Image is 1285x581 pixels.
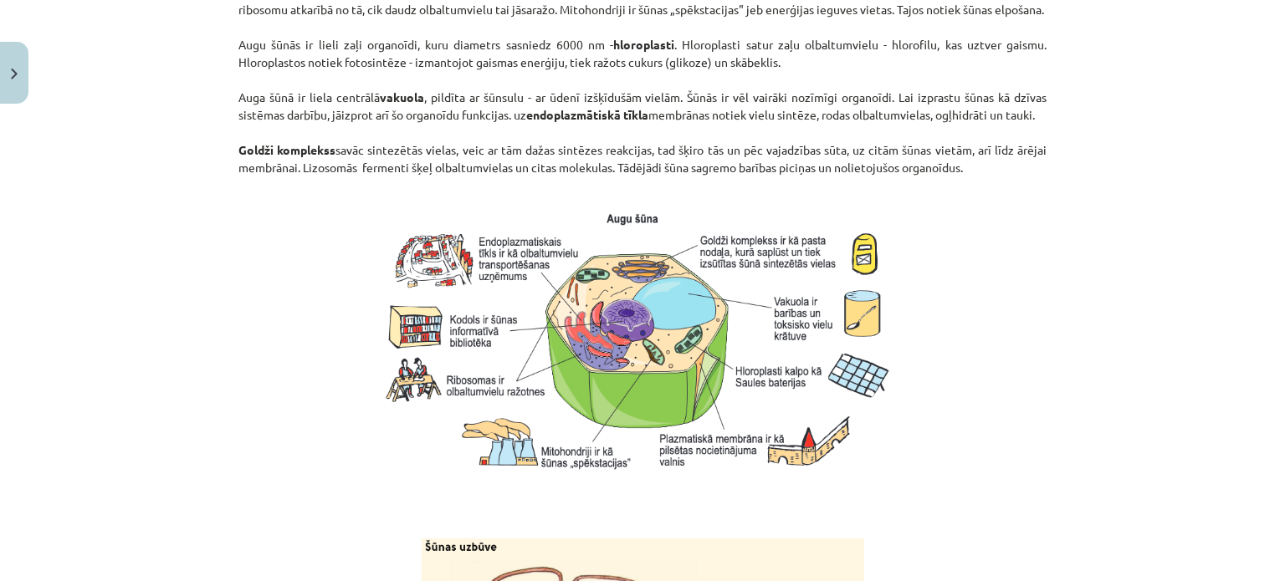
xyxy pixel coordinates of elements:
strong: hloroplasti [613,37,674,52]
strong: vakuola [380,89,424,104]
strong: endoplazmātiskā tīkla [526,107,648,122]
img: icon-close-lesson-0947bae3869378f0d4975bcd49f059093ad1ed9edebbc8119c70593378902aed.svg [11,69,18,79]
strong: Goldži komplekss [238,142,335,157]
